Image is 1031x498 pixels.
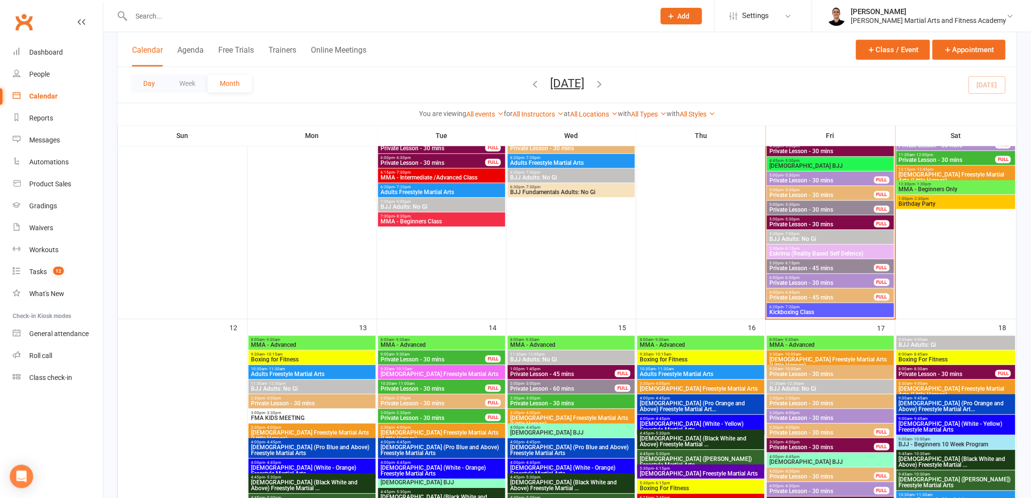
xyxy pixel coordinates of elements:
span: Add [678,12,690,20]
th: Tue [377,126,507,146]
span: - 9:30am [394,338,410,342]
button: Add [661,8,702,24]
span: 6:15pm [380,171,503,175]
span: 4:00pm [250,440,374,445]
span: 9:00am [898,438,1013,442]
div: FULL [485,385,501,392]
span: Adults Freestyle Martial Arts [250,372,374,378]
div: [PERSON_NAME] Martial Arts and Fitness Academy [851,16,1007,25]
span: - 10:00am [913,438,931,442]
div: FULL [874,429,890,436]
span: Private Lesson - 60 mins [510,386,615,392]
span: - 9:30am [265,338,280,342]
span: - 3:30pm [265,411,281,416]
span: - 12:30pm [785,382,804,386]
span: - 4:00pm [783,426,800,430]
span: 6:00pm [380,156,486,160]
span: - 8:30am [913,367,928,372]
span: Private Lesson - 30 mins [250,401,374,407]
div: FULL [874,294,890,301]
span: - 9:00am [913,382,928,386]
span: - 7:30pm [524,185,540,190]
span: - 11:30am [267,367,285,372]
div: 12 [229,319,247,336]
span: - 4:45pm [524,426,540,430]
span: 9:00am [898,417,1013,421]
button: Free Trials [218,46,254,67]
div: What's New [29,290,64,298]
span: - 12:30pm [526,353,545,357]
img: thumb_image1729140307.png [827,6,846,26]
span: 5:30pm [769,261,875,266]
span: - 7:20pm [395,185,411,190]
button: Calendar [132,46,163,67]
span: - 2:30pm [395,411,411,416]
button: [DATE] [550,77,584,90]
th: Mon [248,126,377,146]
span: 3:00pm [250,411,374,416]
span: [DEMOGRAPHIC_DATA] Freestyle Martial Arts (Little Heroes) [510,416,633,427]
span: 10:30am [250,367,374,372]
span: - 5:30pm [783,174,800,178]
span: - 5:30pm [783,203,800,207]
span: 4:00pm [639,417,763,421]
div: Calendar [29,92,57,100]
div: Messages [29,136,60,144]
a: General attendance kiosk mode [13,323,103,345]
div: Reports [29,114,53,122]
input: Search... [128,9,648,23]
span: 9:30am [380,367,503,372]
div: 14 [489,319,506,336]
div: FULL [874,191,890,199]
div: Workouts [29,246,58,254]
a: Workouts [13,239,103,261]
span: MMA - Advanced [510,342,633,348]
span: Adults Freestyle Martial Arts [639,372,763,378]
strong: for [504,110,513,118]
span: [DEMOGRAPHIC_DATA] (White - Yellow) Freestyle Martial Arts [639,421,763,433]
span: 3:30pm [769,411,892,416]
span: 4:45pm [639,432,763,436]
a: Dashboard [13,41,103,63]
div: 13 [359,319,377,336]
span: - 2:30pm [395,397,411,401]
span: MMA - Beginners Class [380,219,503,225]
span: Private Lesson - 30 mins [380,146,486,152]
span: - 3:00pm [265,397,281,401]
th: Sat [896,126,1017,146]
span: 5:00pm [769,203,875,207]
span: BJJ Adults: Gi [898,342,1013,348]
span: [DEMOGRAPHIC_DATA] Freestyle Martial Arts (Little Heroes) [898,172,1013,184]
div: 17 [878,320,895,336]
span: Private Lesson - 45 mins [769,266,875,272]
span: BJJ Adults: No Gi [769,237,892,242]
span: BJJ Adults: No Gi [250,386,374,392]
button: Day [131,75,167,93]
a: All Styles [680,111,715,119]
span: 9:30am [769,353,892,357]
span: - 9:30am [394,353,410,357]
a: Class kiosk mode [13,367,103,389]
span: MMA - Advanced [380,342,503,348]
a: Clubworx [12,10,36,34]
span: - 5:30pm [783,159,800,163]
span: Private Lesson - 30 mins [769,280,875,286]
span: - 12:45pm [916,168,934,172]
span: - 4:00pm [265,426,281,430]
span: MMA - Advanced [250,342,374,348]
span: - 4:45pm [654,397,670,401]
div: FULL [485,159,501,166]
span: 2:30pm [250,397,374,401]
span: 12:15pm [898,168,1013,172]
div: FULL [615,385,630,392]
span: 3:30pm [510,411,633,416]
span: - 4:45pm [524,440,540,445]
span: Private Lesson - 30 mins [898,158,996,163]
span: 10:30am [639,367,763,372]
strong: at [564,110,570,118]
span: - 5:30pm [654,432,670,436]
span: MMA - Beginners Only [898,187,1013,193]
span: 8:00am [250,338,374,342]
span: - 9:45am [913,417,928,421]
a: Waivers [13,217,103,239]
